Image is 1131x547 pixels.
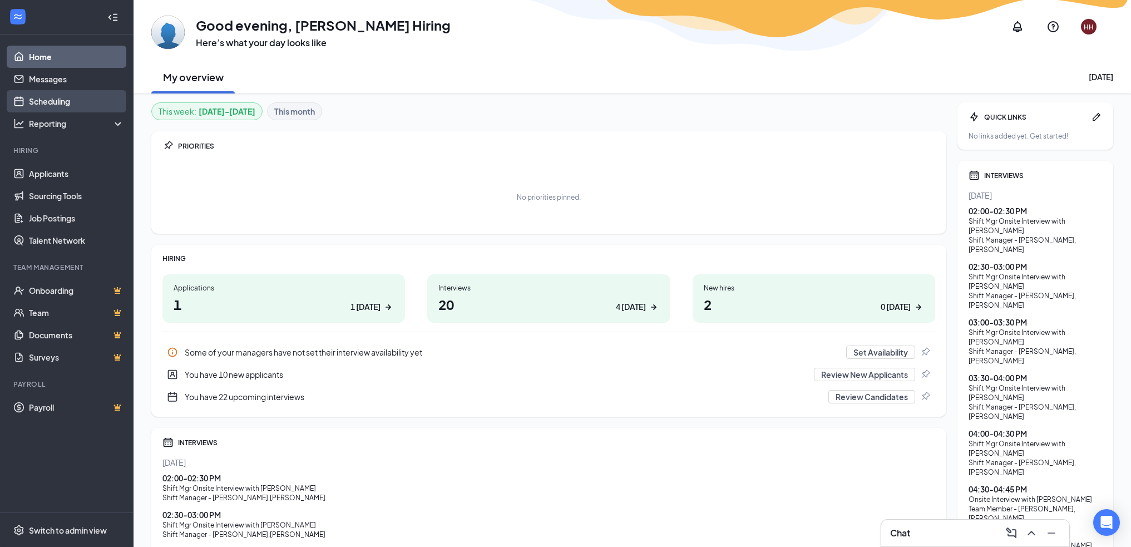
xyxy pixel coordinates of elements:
[427,274,670,323] a: Interviews204 [DATE]ArrowRight
[29,118,125,129] div: Reporting
[29,68,124,90] a: Messages
[162,341,935,363] a: InfoSome of your managers have not set their interview availability yetSet AvailabilityPin
[920,391,931,402] svg: Pin
[984,171,1102,180] div: INTERVIEWS
[13,118,24,129] svg: Analysis
[890,527,910,539] h3: Chat
[13,380,122,389] div: Payroll
[29,90,124,112] a: Scheduling
[704,283,924,293] div: New hires
[167,347,178,358] svg: Info
[162,254,935,263] div: HIRING
[648,302,659,313] svg: ArrowRight
[162,386,935,408] a: CalendarNewYou have 22 upcoming interviewsReview CandidatesPin
[969,272,1102,291] div: Shift Mgr Onsite Interview with [PERSON_NAME]
[969,347,1102,366] div: Shift Manager - [PERSON_NAME] , [PERSON_NAME]
[438,283,659,293] div: Interviews
[162,363,935,386] div: You have 10 new applicants
[162,520,935,530] div: Shift Mgr Onsite Interview with [PERSON_NAME]
[846,346,915,359] button: Set Availability
[274,105,315,117] b: This month
[29,324,124,346] a: DocumentsCrown
[969,261,1102,272] div: 02:30 - 03:00 PM
[159,105,255,117] div: This week :
[969,383,1102,402] div: Shift Mgr Onsite Interview with [PERSON_NAME]
[167,369,178,380] svg: UserEntity
[29,279,124,302] a: OnboardingCrown
[517,193,581,202] div: No priorities pinned.
[29,162,124,185] a: Applicants
[162,493,935,502] div: Shift Manager - [PERSON_NAME] , [PERSON_NAME]
[162,363,935,386] a: UserEntityYou have 10 new applicantsReview New ApplicantsPin
[13,146,122,155] div: Hiring
[162,457,935,468] div: [DATE]
[162,140,174,151] svg: Pin
[162,530,935,539] div: Shift Manager - [PERSON_NAME] , [PERSON_NAME]
[162,274,405,323] a: Applications11 [DATE]ArrowRight
[13,525,24,536] svg: Settings
[969,111,980,122] svg: Bolt
[1089,71,1113,82] div: [DATE]
[1002,524,1020,542] button: ComposeMessage
[29,525,107,536] div: Switch to admin view
[1084,22,1094,32] div: HH
[969,190,1102,201] div: [DATE]
[167,391,178,402] svg: CalendarNew
[969,484,1102,495] div: 04:30 - 04:45 PM
[29,46,124,68] a: Home
[107,12,118,23] svg: Collapse
[12,11,23,22] svg: WorkstreamLogo
[350,301,381,313] div: 1 [DATE]
[174,283,394,293] div: Applications
[1005,526,1018,540] svg: ComposeMessage
[920,347,931,358] svg: Pin
[438,295,659,314] h1: 20
[1025,526,1038,540] svg: ChevronUp
[969,495,1102,504] div: Onsite Interview with [PERSON_NAME]
[969,439,1102,458] div: Shift Mgr Onsite Interview with [PERSON_NAME]
[969,291,1102,310] div: Shift Manager - [PERSON_NAME] , [PERSON_NAME]
[969,402,1102,421] div: Shift Manager - [PERSON_NAME] , [PERSON_NAME]
[1093,509,1120,536] div: Open Intercom Messenger
[199,105,255,117] b: [DATE] - [DATE]
[29,302,124,324] a: TeamCrown
[29,346,124,368] a: SurveysCrown
[969,170,980,181] svg: Calendar
[969,428,1102,439] div: 04:00 - 04:30 PM
[178,141,935,151] div: PRIORITIES
[151,16,185,49] img: Hewitt Hiring
[163,70,224,84] h2: My overview
[29,207,124,229] a: Job Postings
[969,216,1102,235] div: Shift Mgr Onsite Interview with [PERSON_NAME]
[162,437,174,448] svg: Calendar
[969,317,1102,328] div: 03:00 - 03:30 PM
[1043,524,1060,542] button: Minimize
[162,484,935,493] div: Shift Mgr Onsite Interview with [PERSON_NAME]
[174,295,394,314] h1: 1
[969,131,1102,141] div: No links added yet. Get started!
[383,302,394,313] svg: ArrowRight
[704,295,924,314] h1: 2
[162,386,935,408] div: You have 22 upcoming interviews
[1011,20,1024,33] svg: Notifications
[185,391,822,402] div: You have 22 upcoming interviews
[196,37,451,49] h3: Here’s what your day looks like
[969,458,1102,477] div: Shift Manager - [PERSON_NAME] , [PERSON_NAME]
[1091,111,1102,122] svg: Pen
[913,302,924,313] svg: ArrowRight
[178,438,935,447] div: INTERVIEWS
[969,235,1102,254] div: Shift Manager - [PERSON_NAME] , [PERSON_NAME]
[185,369,807,380] div: You have 10 new applicants
[693,274,935,323] a: New hires20 [DATE]ArrowRight
[969,504,1102,523] div: Team Member - [PERSON_NAME] , [PERSON_NAME]
[29,185,124,207] a: Sourcing Tools
[162,472,935,484] div: 02:00 - 02:30 PM
[814,368,915,381] button: Review New Applicants
[162,509,935,520] div: 02:30 - 03:00 PM
[616,301,646,313] div: 4 [DATE]
[969,205,1102,216] div: 02:00 - 02:30 PM
[984,112,1086,122] div: QUICK LINKS
[1045,526,1058,540] svg: Minimize
[29,396,124,418] a: PayrollCrown
[1023,524,1040,542] button: ChevronUp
